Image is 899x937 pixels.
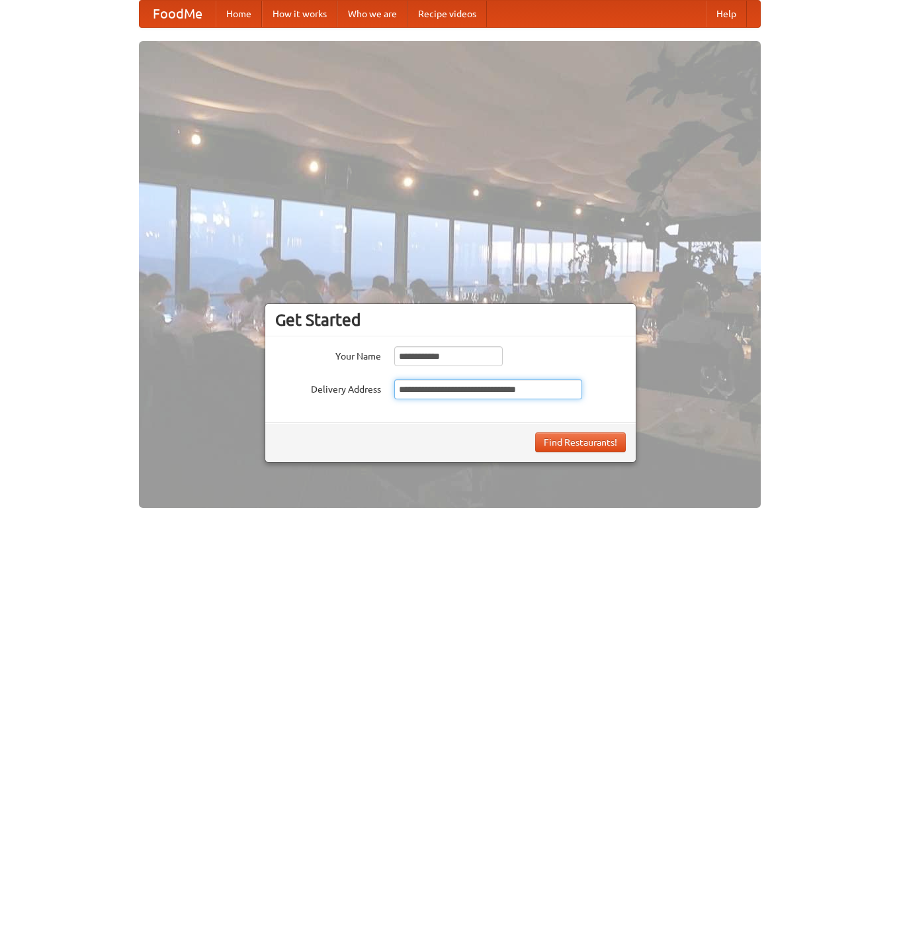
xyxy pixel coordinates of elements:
a: Recipe videos [407,1,487,27]
label: Your Name [275,346,381,363]
label: Delivery Address [275,379,381,396]
a: How it works [262,1,337,27]
a: Who we are [337,1,407,27]
h3: Get Started [275,310,626,330]
button: Find Restaurants! [535,432,626,452]
a: Home [216,1,262,27]
a: FoodMe [140,1,216,27]
a: Help [706,1,747,27]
